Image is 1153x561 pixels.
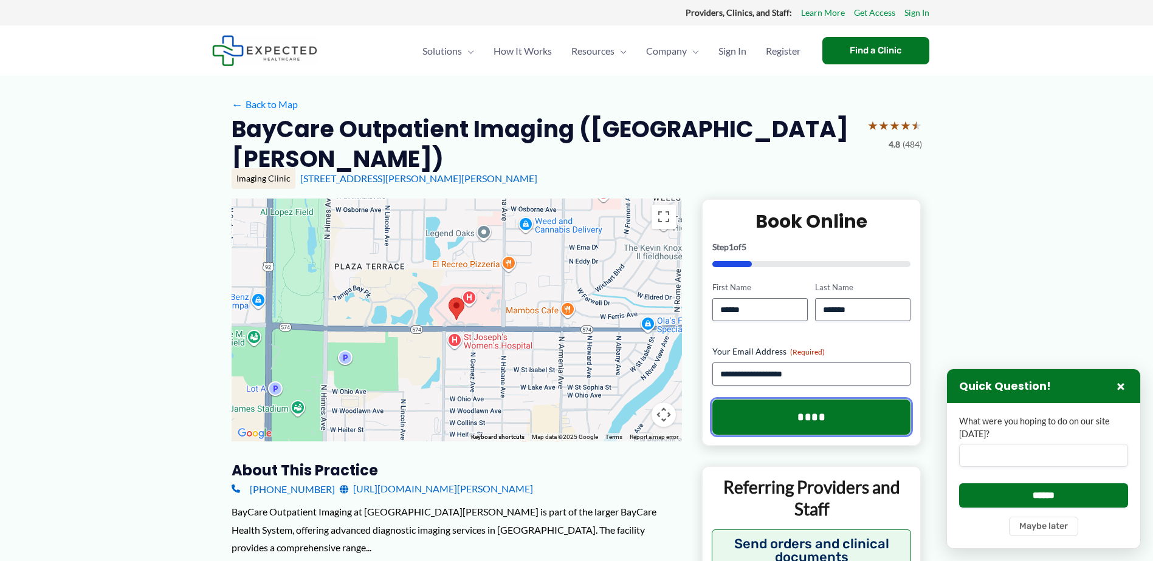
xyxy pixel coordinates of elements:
p: Referring Providers and Staff [712,476,912,520]
a: Register [756,30,810,72]
a: SolutionsMenu Toggle [413,30,484,72]
a: Terms (opens in new tab) [605,433,622,440]
img: Google [235,426,275,441]
p: Step of [712,243,911,251]
button: Map camera controls [652,403,676,427]
span: Menu Toggle [687,30,699,72]
a: ←Back to Map [232,95,298,114]
a: Open this area in Google Maps (opens a new window) [235,426,275,441]
label: Last Name [815,282,910,293]
span: 1 [729,242,734,252]
span: Menu Toggle [614,30,627,72]
span: Register [766,30,800,72]
label: Your Email Address [712,345,911,358]
h3: Quick Question! [959,379,1051,393]
a: CompanyMenu Toggle [636,30,709,72]
a: Sign In [904,5,929,21]
span: ← [232,98,243,110]
button: Close [1113,379,1128,393]
span: How It Works [494,30,552,72]
span: 4.8 [889,137,900,152]
span: (484) [903,137,922,152]
span: ★ [900,114,911,137]
a: [PHONE_NUMBER] [232,480,335,498]
a: [URL][DOMAIN_NAME][PERSON_NAME] [340,480,533,498]
h2: BayCare Outpatient Imaging ([GEOGRAPHIC_DATA][PERSON_NAME]) [232,114,858,174]
span: ★ [867,114,878,137]
h3: About this practice [232,461,682,480]
a: Learn More [801,5,845,21]
label: First Name [712,282,808,293]
a: Find a Clinic [822,37,929,64]
a: Report a map error [630,433,678,440]
a: Sign In [709,30,756,72]
span: (Required) [790,347,825,356]
div: Imaging Clinic [232,168,295,189]
button: Keyboard shortcuts [471,433,525,441]
span: ★ [889,114,900,137]
span: ★ [878,114,889,137]
label: What were you hoping to do on our site [DATE]? [959,415,1128,440]
span: 5 [742,242,746,252]
span: Menu Toggle [462,30,474,72]
span: Resources [571,30,614,72]
img: Expected Healthcare Logo - side, dark font, small [212,35,317,66]
h2: Book Online [712,209,911,233]
button: Toggle fullscreen view [652,205,676,229]
a: ResourcesMenu Toggle [562,30,636,72]
button: Maybe later [1009,517,1078,536]
div: BayCare Outpatient Imaging at [GEOGRAPHIC_DATA][PERSON_NAME] is part of the larger BayCare Health... [232,503,682,557]
span: Solutions [422,30,462,72]
strong: Providers, Clinics, and Staff: [686,7,792,18]
span: ★ [911,114,922,137]
span: Company [646,30,687,72]
nav: Primary Site Navigation [413,30,810,72]
a: Get Access [854,5,895,21]
a: How It Works [484,30,562,72]
a: [STREET_ADDRESS][PERSON_NAME][PERSON_NAME] [300,172,537,184]
span: Sign In [718,30,746,72]
span: Map data ©2025 Google [532,433,598,440]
